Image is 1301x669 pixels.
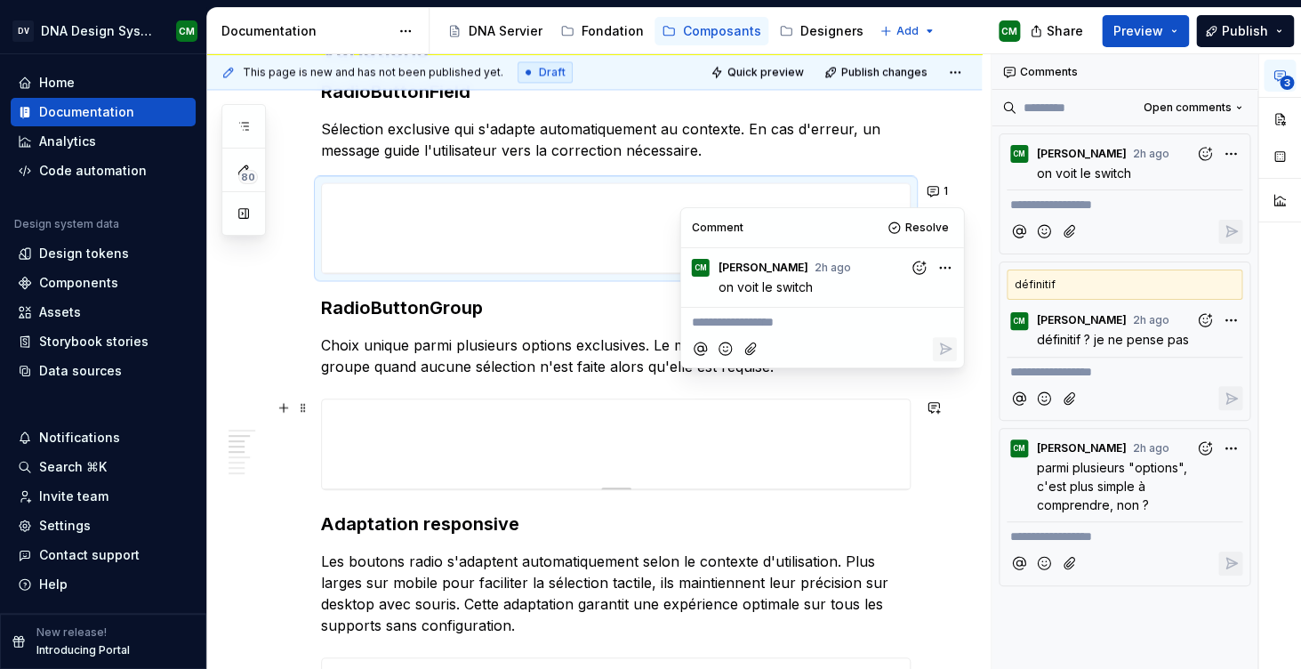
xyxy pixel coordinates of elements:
[1218,309,1242,333] button: More
[321,295,911,320] h3: RadioButtonGroup
[1001,24,1017,38] div: CM
[553,17,651,45] a: Fondation
[719,279,813,294] span: on voit le switch
[39,133,96,150] div: Analytics
[688,337,712,361] button: Mention someone
[905,221,949,235] span: Resolve
[1102,15,1189,47] button: Preview
[883,215,957,240] button: Resolve
[39,546,140,564] div: Contact support
[1218,552,1242,576] button: Reply
[1218,220,1242,244] button: Reply
[1037,460,1191,512] span: parmi plusieurs "options", c'est plus simple à comprendre, non ?
[841,65,928,79] span: Publish changes
[39,576,68,593] div: Help
[1032,552,1056,576] button: Add emoji
[1007,189,1242,214] div: Composer editor
[1007,521,1242,546] div: Composer editor
[1058,386,1082,410] button: Attach files
[1193,141,1217,165] button: Add reaction
[11,239,196,268] a: Design tokens
[1058,552,1082,576] button: Attach files
[11,512,196,540] a: Settings
[719,261,808,275] span: [PERSON_NAME]
[1037,313,1127,327] span: [PERSON_NAME]
[944,184,948,198] span: 1
[12,20,34,42] div: DV
[1280,76,1294,90] span: 3
[1218,141,1242,165] button: More
[896,24,919,38] span: Add
[582,22,644,40] div: Fondation
[1113,22,1163,40] span: Preview
[11,423,196,452] button: Notifications
[321,79,911,104] h3: RadioButtonField
[14,217,119,231] div: Design system data
[1032,220,1056,244] button: Add emoji
[11,541,196,569] button: Contact support
[179,24,195,38] div: CM
[11,127,196,156] a: Analytics
[1007,270,1242,300] div: définitif
[11,269,196,297] a: Components
[36,643,130,657] p: Introducing Portal
[1222,22,1268,40] span: Publish
[1007,552,1031,576] button: Mention someone
[440,17,550,45] a: DNA Servier
[1013,441,1025,455] div: CM
[1037,165,1131,181] span: on voit le switch
[1037,332,1189,347] span: définitif ? je ne pense pas
[39,429,120,447] div: Notifications
[11,570,196,599] button: Help
[772,17,871,45] a: Designers
[39,245,129,262] div: Design tokens
[39,362,122,380] div: Data sources
[1196,15,1294,47] button: Publish
[739,337,763,361] button: Attach files
[238,170,258,184] span: 80
[11,327,196,356] a: Storybook stories
[1218,386,1242,410] button: Reply
[39,303,81,321] div: Assets
[321,118,911,161] p: Sélection exclusive qui s'adapte automatiquement au contexte. En cas d'erreur, un message guide l...
[1013,314,1025,328] div: CM
[692,221,743,235] div: Comment
[41,22,155,40] div: DNA Design System
[11,157,196,185] a: Code automation
[1037,147,1127,161] span: [PERSON_NAME]
[1136,95,1250,120] button: Open comments
[39,458,107,476] div: Search ⌘K
[39,517,91,535] div: Settings
[1058,220,1082,244] button: Attach files
[1007,220,1031,244] button: Mention someone
[1193,436,1217,460] button: Add reaction
[39,74,75,92] div: Home
[11,357,196,385] a: Data sources
[221,22,389,40] div: Documentation
[705,60,812,85] button: Quick preview
[933,255,957,279] button: More
[39,103,134,121] div: Documentation
[39,488,108,505] div: Invite team
[36,625,107,640] p: New release!
[688,308,957,332] div: Composer editor
[713,337,737,361] button: Add emoji
[321,512,911,536] h3: Adaptation responsive
[800,22,863,40] div: Designers
[1007,357,1242,382] div: Composer editor
[1047,22,1083,40] span: Share
[1021,15,1095,47] button: Share
[1193,309,1217,333] button: Add reaction
[539,65,566,79] span: Draft
[874,19,941,44] button: Add
[1032,386,1056,410] button: Add emoji
[11,453,196,481] button: Search ⌘K
[11,298,196,326] a: Assets
[11,482,196,511] a: Invite team
[39,333,149,351] div: Storybook stories
[1037,441,1127,455] span: [PERSON_NAME]
[469,22,542,40] div: DNA Servier
[321,334,911,377] p: Choix unique parmi plusieurs options exclusives. Le message d'erreur apparaît sous le groupe quan...
[1007,386,1031,410] button: Mention someone
[39,162,147,180] div: Code automation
